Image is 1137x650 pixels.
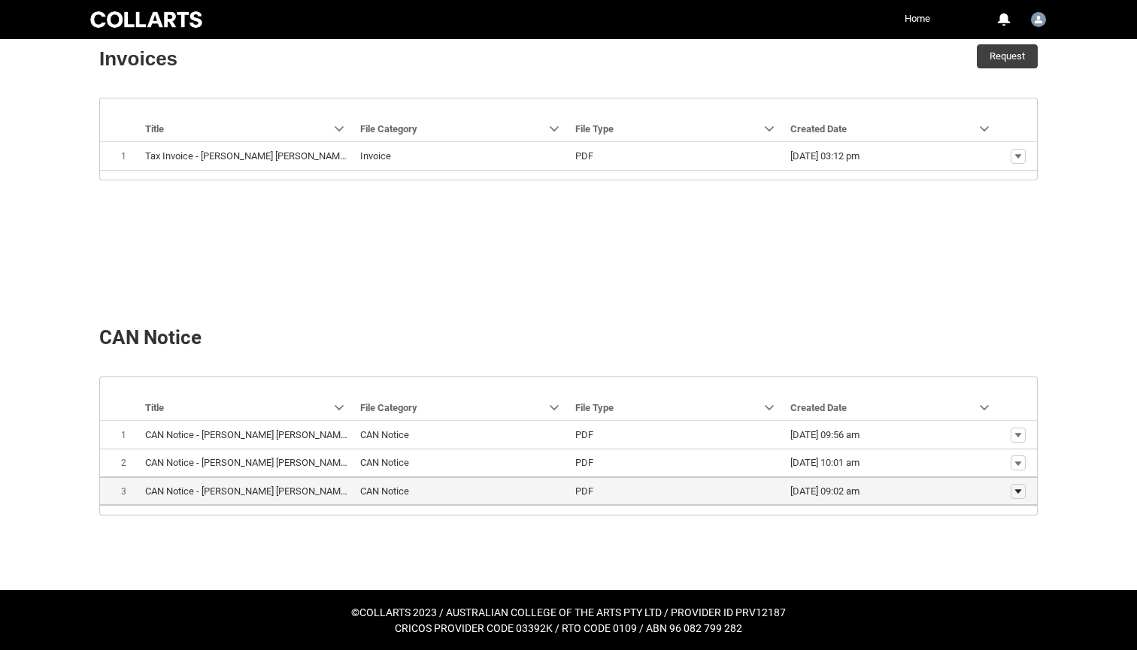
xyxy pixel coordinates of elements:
[575,485,593,497] lightning-base-formatted-text: PDF
[145,485,365,497] lightning-base-formatted-text: CAN Notice - [PERSON_NAME] [PERSON_NAME].pdf
[99,326,202,349] b: CAN Notice
[99,47,177,70] strong: Invoices
[145,429,365,440] lightning-base-formatted-text: CAN Notice - [PERSON_NAME] [PERSON_NAME].pdf
[1031,12,1046,27] img: Student.kwest.20242159
[360,429,409,440] lightning-base-formatted-text: CAN Notice
[977,44,1038,68] button: Request
[575,150,593,162] lightning-base-formatted-text: PDF
[790,457,860,468] lightning-formatted-date-time: [DATE] 10:01 am
[145,150,364,162] lightning-base-formatted-text: Tax Invoice - [PERSON_NAME] [PERSON_NAME].pdf
[790,150,860,162] lightning-formatted-date-time: [DATE] 03:12 pm
[575,457,593,468] lightning-base-formatted-text: PDF
[360,457,409,468] lightning-base-formatted-text: CAN Notice
[790,429,860,440] lightning-formatted-date-time: [DATE] 09:56 am
[575,429,593,440] lightning-base-formatted-text: PDF
[1027,6,1050,30] button: User Profile Student.kwest.20242159
[360,485,409,497] lightning-base-formatted-text: CAN Notice
[790,485,860,497] lightning-formatted-date-time: [DATE] 09:02 am
[145,457,365,468] lightning-base-formatted-text: CAN Notice - [PERSON_NAME] [PERSON_NAME].pdf
[360,150,391,162] lightning-base-formatted-text: Invoice
[901,8,934,30] a: Home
